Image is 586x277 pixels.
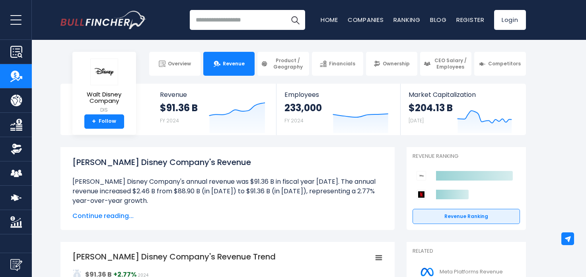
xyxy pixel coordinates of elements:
[284,91,392,98] span: Employees
[79,106,130,114] small: DIS
[160,91,269,98] span: Revenue
[160,117,179,124] small: FY 2024
[366,52,417,76] a: Ownership
[409,102,453,114] strong: $204.13 B
[84,114,124,129] a: +Follow
[494,10,526,30] a: Login
[72,211,383,221] span: Continue reading...
[433,57,468,70] span: CEO Salary / Employees
[79,91,130,104] span: Walt Disney Company
[488,61,521,67] span: Competitors
[348,16,384,24] a: Companies
[409,117,424,124] small: [DATE]
[474,52,526,76] a: Competitors
[312,52,363,76] a: Financials
[270,57,305,70] span: Product / Geography
[92,118,96,125] strong: +
[420,52,471,76] a: CEO Salary / Employees
[413,153,520,160] p: Revenue Ranking
[149,52,201,76] a: Overview
[60,11,146,29] a: Go to homepage
[78,58,130,114] a: Walt Disney Company DIS
[72,156,383,168] h1: [PERSON_NAME] Disney Company's Revenue
[413,209,520,224] a: Revenue Ranking
[401,84,525,135] a: Market Capitalization $204.13 B [DATE]
[456,16,485,24] a: Register
[276,84,400,135] a: Employees 233,000 FY 2024
[284,117,304,124] small: FY 2024
[60,11,146,29] img: Bullfincher logo
[383,61,410,67] span: Ownership
[223,61,245,67] span: Revenue
[321,16,338,24] a: Home
[10,143,22,155] img: Ownership
[417,190,426,199] img: Netflix competitors logo
[168,61,191,67] span: Overview
[72,177,383,206] li: [PERSON_NAME] Disney Company's annual revenue was $91.36 B in fiscal year [DATE]. The annual reve...
[329,61,355,67] span: Financials
[430,16,447,24] a: Blog
[72,251,276,262] tspan: [PERSON_NAME] Disney Company's Revenue Trend
[285,10,305,30] button: Search
[257,52,309,76] a: Product / Geography
[160,102,198,114] strong: $91.36 B
[413,248,520,255] p: Related
[152,84,276,135] a: Revenue $91.36 B FY 2024
[409,91,517,98] span: Market Capitalization
[393,16,421,24] a: Ranking
[417,171,426,181] img: Walt Disney Company competitors logo
[203,52,255,76] a: Revenue
[284,102,322,114] strong: 233,000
